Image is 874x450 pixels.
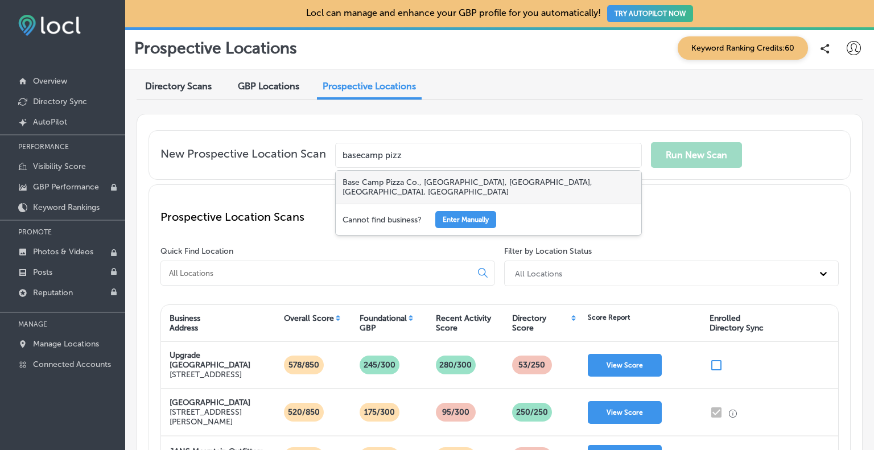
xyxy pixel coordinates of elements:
[360,313,407,333] div: Foundational GBP
[435,356,476,374] p: 280/300
[134,39,297,57] p: Prospective Locations
[170,398,250,407] strong: [GEOGRAPHIC_DATA]
[33,117,67,127] p: AutoPilot
[18,15,81,36] img: fda3e92497d09a02dc62c9cd864e3231.png
[284,313,334,323] div: Overall Score
[512,313,570,333] div: Directory Score
[607,5,693,22] button: TRY AUTOPILOT NOW
[588,313,630,321] div: Score Report
[33,360,111,369] p: Connected Accounts
[33,97,87,106] p: Directory Sync
[33,182,99,192] p: GBP Performance
[323,81,416,92] span: Prospective Locations
[504,246,592,256] label: Filter by Location Status
[651,142,742,168] button: Run New Scan
[160,246,233,256] label: Quick Find Location
[170,370,267,379] p: [STREET_ADDRESS]
[33,288,73,298] p: Reputation
[33,339,99,349] p: Manage Locations
[284,356,324,374] p: 578/850
[336,171,641,204] div: Base Camp Pizza Co., [GEOGRAPHIC_DATA], [GEOGRAPHIC_DATA], [GEOGRAPHIC_DATA], [GEOGRAPHIC_DATA]
[360,403,399,422] p: 175/300
[514,356,550,374] p: 53 /250
[145,81,212,92] span: Directory Scans
[436,313,491,333] div: Recent Activity Score
[588,401,662,424] button: View Score
[170,350,250,370] strong: Upgrade [GEOGRAPHIC_DATA]
[170,313,200,333] div: Business Address
[588,354,662,377] button: View Score
[33,162,86,171] p: Visibility Score
[168,268,469,278] input: All Locations
[335,143,642,168] input: Enter your business location
[238,81,299,92] span: GBP Locations
[160,147,326,168] p: New Prospective Location Scan
[33,203,100,212] p: Keyword Rankings
[33,247,93,257] p: Photos & Videos
[160,210,839,224] p: Prospective Location Scans
[435,211,496,228] button: Enter Manually
[343,215,422,225] p: Cannot find business?
[33,267,52,277] p: Posts
[359,356,400,374] p: 245/300
[512,403,553,422] p: 250 /250
[710,313,764,333] div: Enrolled Directory Sync
[678,36,808,60] span: Keyword Ranking Credits: 60
[33,76,67,86] p: Overview
[170,407,267,427] p: [STREET_ADDRESS][PERSON_NAME]
[283,403,324,422] p: 520/850
[438,403,474,422] p: 95/300
[515,269,562,278] div: All Locations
